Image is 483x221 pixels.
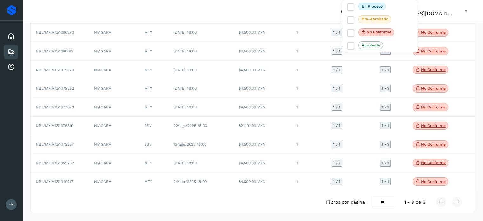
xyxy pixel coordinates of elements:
div: Inicio [4,30,18,44]
p: En proceso [362,4,383,9]
div: Cuentas por cobrar [4,60,18,74]
p: Pre-Aprobado [362,17,388,21]
p: No conforme [367,30,391,34]
div: Embarques [4,45,18,59]
p: Aprobado [362,43,380,47]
